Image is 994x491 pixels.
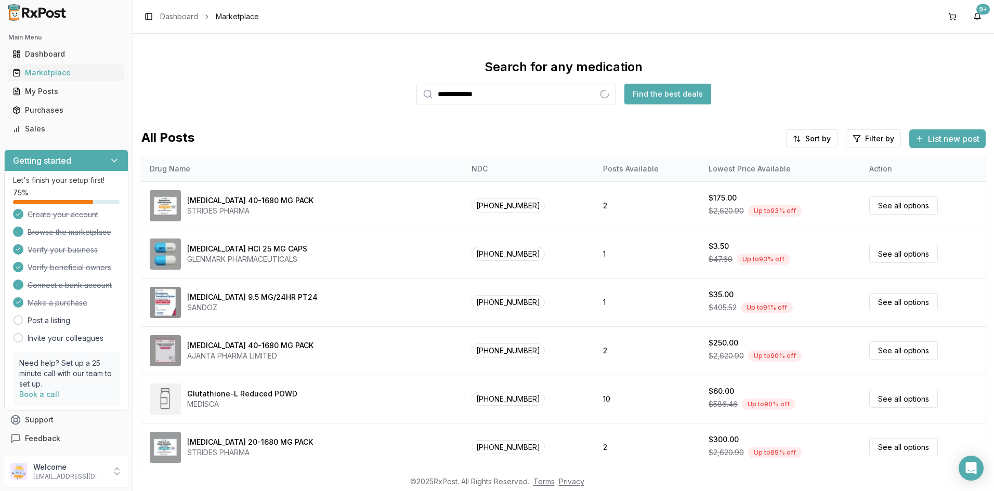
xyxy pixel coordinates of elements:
img: Atomoxetine HCl 25 MG CAPS [150,238,181,270]
a: Terms [533,477,555,486]
button: Find the best deals [624,84,711,104]
p: Welcome [33,462,106,472]
span: Verify beneficial owners [28,262,111,273]
div: Up to 89 % off [748,447,802,458]
span: Make a purchase [28,298,87,308]
h2: Main Menu [8,33,124,42]
span: $405.52 [709,302,737,313]
a: See all options [869,438,938,456]
a: See all options [869,390,938,408]
div: STRIDES PHARMA [187,206,313,216]
th: Action [861,156,986,181]
a: See all options [869,293,938,311]
td: 2 [595,181,700,230]
a: See all options [869,245,938,263]
td: 1 [595,278,700,326]
span: $2,620.90 [709,206,744,216]
a: See all options [869,341,938,360]
img: Rivastigmine 9.5 MG/24HR PT24 [150,287,181,318]
div: [MEDICAL_DATA] 9.5 MG/24HR PT24 [187,292,318,302]
div: Up to 90 % off [742,399,795,410]
div: $250.00 [709,338,738,348]
span: 75 % [13,188,29,198]
div: My Posts [12,86,120,97]
button: Marketplace [4,64,128,81]
div: $175.00 [709,193,737,203]
p: Let's finish your setup first! [13,175,120,185]
button: 9+ [969,8,986,25]
button: Sort by [786,129,838,148]
button: Purchases [4,102,128,118]
span: Create your account [28,209,98,220]
span: All Posts [141,129,194,148]
span: [PHONE_NUMBER] [472,392,545,406]
div: $300.00 [709,434,739,445]
div: Up to 90 % off [748,350,802,362]
div: [MEDICAL_DATA] HCl 25 MG CAPS [187,244,307,254]
th: Drug Name [141,156,463,181]
img: RxPost Logo [4,4,71,21]
a: Dashboard [160,11,198,22]
span: Filter by [865,134,894,144]
span: $47.60 [709,254,733,264]
span: [PHONE_NUMBER] [472,440,545,454]
div: AJANTA PHARMA LIMITED [187,351,313,361]
span: $2,620.90 [709,351,744,361]
div: Purchases [12,105,120,115]
span: List new post [928,132,979,145]
img: Omeprazole-Sodium Bicarbonate 40-1680 MG PACK [150,190,181,221]
span: Sort by [805,134,831,144]
span: [PHONE_NUMBER] [472,247,545,261]
div: $35.00 [709,289,734,300]
div: SANDOZ [187,302,318,313]
a: List new post [909,135,986,145]
div: [MEDICAL_DATA] 40-1680 MG PACK [187,340,313,351]
td: 2 [595,423,700,471]
nav: breadcrumb [160,11,259,22]
button: List new post [909,129,986,148]
a: Post a listing [28,315,70,326]
a: Marketplace [8,63,124,82]
div: [MEDICAL_DATA] 40-1680 MG PACK [187,195,313,206]
span: Connect a bank account [28,280,112,290]
div: $3.50 [709,241,729,251]
div: 9+ [976,4,990,15]
div: Open Intercom Messenger [959,456,984,481]
div: Marketplace [12,68,120,78]
img: Glutathione-L Reduced POWD [150,383,181,415]
div: STRIDES PHARMA [187,447,313,458]
th: NDC [463,156,595,181]
span: $2,620.90 [709,447,744,458]
img: User avatar [10,463,27,480]
div: Up to 93 % off [748,205,802,217]
button: Sales [4,121,128,137]
a: Sales [8,120,124,138]
th: Lowest Price Available [700,156,861,181]
button: Feedback [4,429,128,448]
td: 2 [595,326,700,375]
span: Feedback [25,433,60,444]
td: 1 [595,230,700,278]
button: Dashboard [4,46,128,62]
a: Privacy [559,477,584,486]
div: Glutathione-L Reduced POWD [187,389,297,399]
p: [EMAIL_ADDRESS][DOMAIN_NAME] [33,472,106,481]
a: Purchases [8,101,124,120]
div: Dashboard [12,49,120,59]
img: Omeprazole-Sodium Bicarbonate 40-1680 MG PACK [150,335,181,366]
td: 10 [595,375,700,423]
div: Sales [12,124,120,134]
span: $586.46 [709,399,738,409]
button: My Posts [4,83,128,100]
button: Filter by [846,129,901,148]
div: Up to 91 % off [741,302,793,313]
p: Need help? Set up a 25 minute call with our team to set up. [19,358,113,389]
div: Search for any medication [485,59,643,75]
div: GLENMARK PHARMACEUTICALS [187,254,307,264]
span: Marketplace [216,11,259,22]
a: See all options [869,196,938,215]
span: [PHONE_NUMBER] [472,198,545,213]
div: [MEDICAL_DATA] 20-1680 MG PACK [187,437,313,447]
div: $60.00 [709,386,734,396]
button: Support [4,410,128,429]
